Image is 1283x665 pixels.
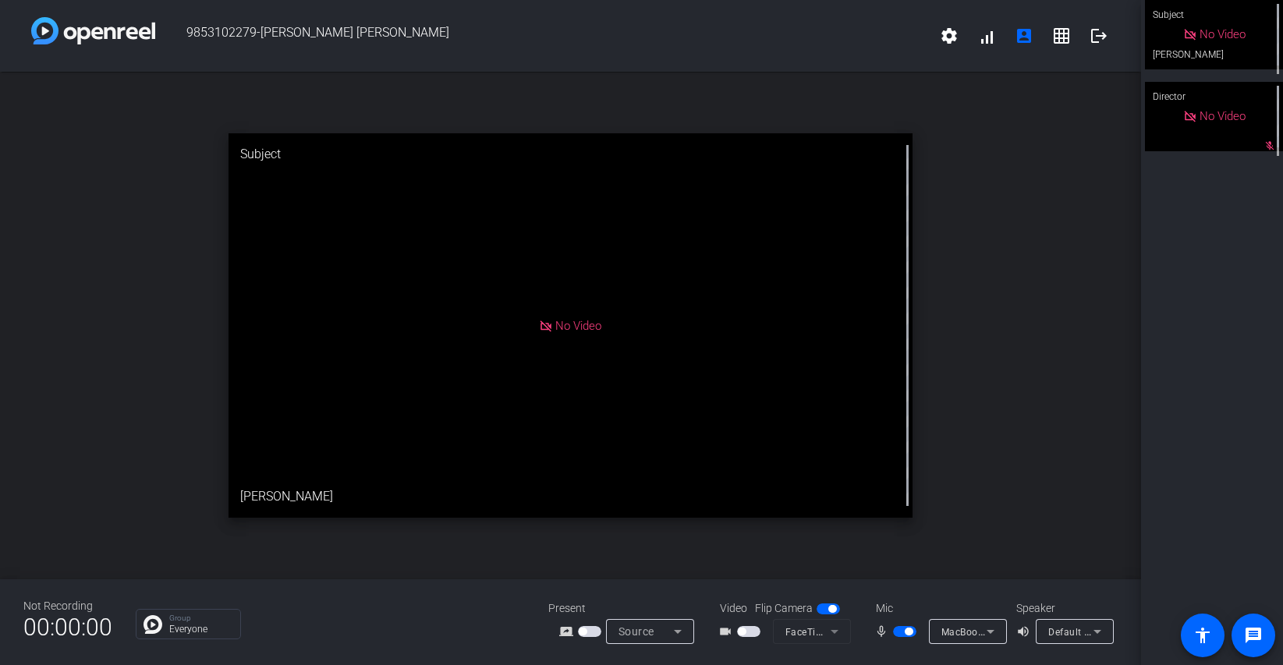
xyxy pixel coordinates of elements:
mat-icon: message [1244,626,1263,645]
button: signal_cellular_alt [968,17,1005,55]
mat-icon: mic_none [874,622,893,641]
span: Source [618,625,654,638]
mat-icon: screen_share_outline [559,622,578,641]
img: white-gradient.svg [31,17,155,44]
p: Everyone [169,624,232,634]
mat-icon: videocam_outline [718,622,737,641]
mat-icon: accessibility [1193,626,1212,645]
span: MacBook Air Microphone (Built-in) [941,625,1097,638]
span: Flip Camera [755,600,813,617]
mat-icon: grid_on [1052,27,1071,45]
span: No Video [555,318,601,332]
mat-icon: volume_up [1016,622,1035,641]
div: Present [548,600,704,617]
div: Mic [860,600,1016,617]
img: Chat Icon [144,615,162,634]
span: No Video [1200,27,1246,41]
div: Subject [229,133,913,175]
span: 00:00:00 [23,608,112,646]
div: Not Recording [23,598,112,614]
mat-icon: account_box [1015,27,1033,45]
div: Director [1145,82,1283,111]
div: Speaker [1016,600,1110,617]
mat-icon: settings [940,27,959,45]
span: Video [720,600,747,617]
span: 9853102279-[PERSON_NAME] [PERSON_NAME] [155,17,930,55]
span: Default - MacBook Air Speakers (Built-in) [1048,625,1233,638]
span: No Video [1200,109,1246,123]
mat-icon: logout [1090,27,1108,45]
p: Group [169,614,232,622]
